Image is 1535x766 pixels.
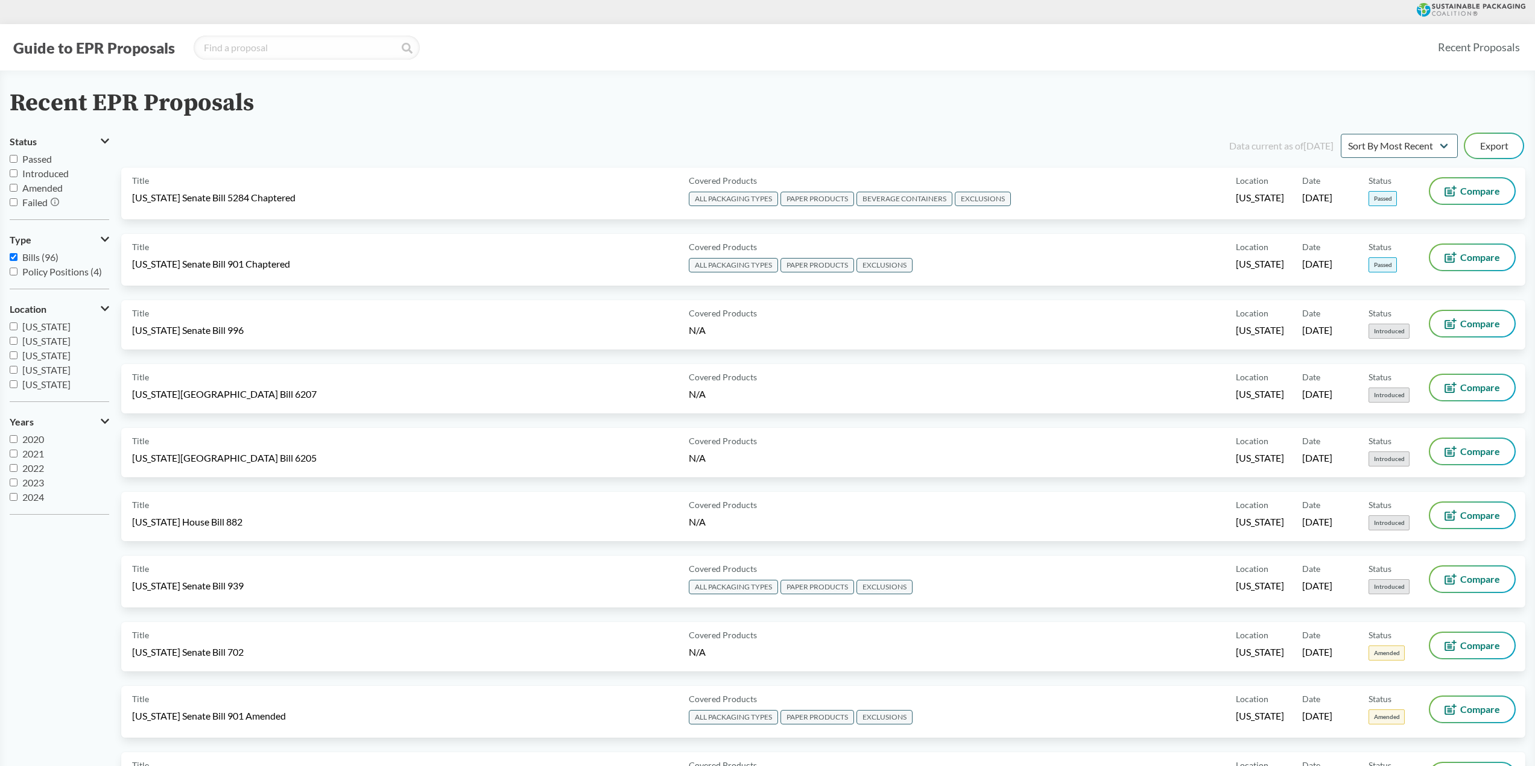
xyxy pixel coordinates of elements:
[689,307,757,319] span: Covered Products
[689,710,778,724] span: ALL PACKAGING TYPES
[132,174,149,187] span: Title
[1302,562,1320,575] span: Date
[1302,451,1332,465] span: [DATE]
[1460,574,1500,584] span: Compare
[10,337,17,345] input: [US_STATE]
[955,192,1011,206] span: EXCLUSIONS
[1430,375,1514,400] button: Compare
[22,335,71,347] span: [US_STATE]
[689,435,757,447] span: Covered Products
[1369,709,1405,724] span: Amended
[1465,134,1523,158] button: Export
[22,433,44,445] span: 2020
[132,498,149,511] span: Title
[132,240,149,253] span: Title
[22,462,44,474] span: 2022
[1236,324,1284,337] span: [US_STATE]
[10,304,46,315] span: Location
[1430,439,1514,464] button: Compare
[689,324,706,336] span: N/A
[22,168,69,179] span: Introduced
[1302,257,1332,271] span: [DATE]
[1460,510,1500,520] span: Compare
[10,435,17,443] input: 2020
[1236,515,1284,529] span: [US_STATE]
[194,36,420,60] input: Find a proposal
[689,371,757,383] span: Covered Products
[1236,562,1268,575] span: Location
[22,182,63,193] span: Amended
[1236,371,1268,383] span: Location
[132,692,149,705] span: Title
[689,646,706,658] span: N/A
[22,477,44,488] span: 2023
[1369,324,1410,339] span: Introduced
[1302,174,1320,187] span: Date
[1302,692,1320,705] span: Date
[689,452,706,463] span: N/A
[1302,307,1320,319] span: Date
[10,450,17,457] input: 2021
[780,258,854,272] span: PAPER PRODUCTS
[10,184,17,192] input: Amended
[10,351,17,359] input: [US_STATE]
[1432,34,1525,61] a: Recent Proposals
[1236,191,1284,204] span: [US_STATE]
[1369,692,1391,705] span: Status
[132,645,244,659] span: [US_STATE] Senate Bill 702
[132,562,149,575] span: Title
[1369,579,1410,594] span: Introduced
[689,174,757,187] span: Covered Products
[1430,567,1514,592] button: Compare
[1369,388,1410,403] span: Introduced
[10,493,17,501] input: 2024
[10,268,17,275] input: Policy Positions (4)
[10,131,109,152] button: Status
[1302,371,1320,383] span: Date
[10,464,17,472] input: 2022
[1460,705,1500,714] span: Compare
[856,258,913,272] span: EXCLUSIONS
[10,416,34,427] span: Years
[1302,515,1332,529] span: [DATE]
[1369,515,1410,530] span: Introduced
[1369,435,1391,447] span: Status
[10,136,37,147] span: Status
[780,710,854,724] span: PAPER PRODUCTS
[132,515,242,529] span: [US_STATE] House Bill 882
[22,266,102,277] span: Policy Positions (4)
[22,448,44,459] span: 2021
[1369,240,1391,253] span: Status
[132,371,149,383] span: Title
[689,498,757,511] span: Covered Products
[132,388,317,401] span: [US_STATE][GEOGRAPHIC_DATA] Bill 6207
[132,191,296,204] span: [US_STATE] Senate Bill 5284 Chaptered
[1236,435,1268,447] span: Location
[10,380,17,388] input: [US_STATE]
[1302,324,1332,337] span: [DATE]
[689,258,778,272] span: ALL PACKAGING TYPES
[856,192,952,206] span: BEVERAGE CONTAINERS
[1430,697,1514,722] button: Compare
[1460,383,1500,392] span: Compare
[1236,451,1284,465] span: [US_STATE]
[1369,562,1391,575] span: Status
[1302,709,1332,723] span: [DATE]
[1430,178,1514,204] button: Compare
[1430,245,1514,270] button: Compare
[1369,451,1410,466] span: Introduced
[1460,319,1500,328] span: Compare
[22,364,71,375] span: [US_STATE]
[689,516,706,527] span: N/A
[1229,139,1334,153] div: Data current as of [DATE]
[132,629,149,641] span: Title
[132,451,317,465] span: [US_STATE][GEOGRAPHIC_DATA] Bill 6205
[10,198,17,206] input: Failed
[132,435,149,447] span: Title
[10,38,179,57] button: Guide to EPR Proposals
[1236,645,1284,659] span: [US_STATE]
[780,580,854,594] span: PAPER PRODUCTS
[10,322,17,330] input: [US_STATE]
[10,155,17,163] input: Passed
[10,253,17,261] input: Bills (96)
